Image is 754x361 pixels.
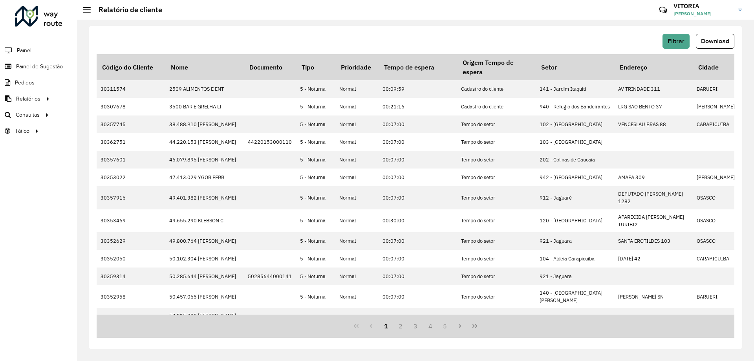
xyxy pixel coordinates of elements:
[97,54,165,80] th: Código do Cliente
[97,209,165,232] td: 30353469
[335,186,379,209] td: Normal
[244,308,296,331] td: 53215990000141
[97,268,165,285] td: 30359314
[17,46,31,55] span: Painel
[696,34,734,49] button: Download
[335,268,379,285] td: Normal
[614,285,693,308] td: [PERSON_NAME] SN
[335,98,379,115] td: Normal
[379,268,457,285] td: 00:07:00
[97,308,165,331] td: 30357224
[296,232,335,250] td: 5 - Noturna
[457,209,536,232] td: Tempo do setor
[15,127,29,135] span: Tático
[335,80,379,98] td: Normal
[379,308,457,331] td: 00:07:00
[379,232,457,250] td: 00:07:00
[165,186,244,209] td: 49.401.382 [PERSON_NAME]
[423,319,438,334] button: 4
[335,151,379,169] td: Normal
[673,2,732,10] h3: VITORIA
[97,151,165,169] td: 30357601
[457,268,536,285] td: Tempo do setor
[457,115,536,133] td: Tempo do setor
[457,186,536,209] td: Tempo do setor
[614,232,693,250] td: SANTA EROTILDES 103
[97,80,165,98] td: 30311574
[97,115,165,133] td: 30357745
[536,250,614,268] td: 104 - Aldeia Carapicuiba
[97,250,165,268] td: 30352050
[379,250,457,268] td: 00:07:00
[457,232,536,250] td: Tempo do setor
[97,98,165,115] td: 30307678
[536,115,614,133] td: 102 - [GEOGRAPHIC_DATA]
[614,80,693,98] td: AV TRINDADE 311
[165,285,244,308] td: 50.457.065 [PERSON_NAME]
[701,38,729,44] span: Download
[536,169,614,186] td: 942 - [GEOGRAPHIC_DATA]
[296,115,335,133] td: 5 - Noturna
[438,319,453,334] button: 5
[296,209,335,232] td: 5 - Noturna
[457,169,536,186] td: Tempo do setor
[244,268,296,285] td: 50285644000141
[457,54,536,80] th: Origem Tempo de espera
[165,169,244,186] td: 47.413.029 YGOR FERR
[165,133,244,151] td: 44.220.153 [PERSON_NAME]
[335,54,379,80] th: Prioridade
[379,169,457,186] td: 00:07:00
[457,151,536,169] td: Tempo do setor
[165,232,244,250] td: 49.800.764 [PERSON_NAME]
[379,209,457,232] td: 00:30:00
[296,54,335,80] th: Tipo
[379,319,393,334] button: 1
[165,209,244,232] td: 49.655.290 KLEBSON C
[614,209,693,232] td: APARECIDA [PERSON_NAME] TURIBI2
[614,115,693,133] td: VENCESLAU BRAS 88
[379,54,457,80] th: Tempo de espera
[614,186,693,209] td: DEPUTADO [PERSON_NAME] 1282
[457,133,536,151] td: Tempo do setor
[536,232,614,250] td: 921 - Jaguara
[165,151,244,169] td: 46.079.895 [PERSON_NAME]
[296,169,335,186] td: 5 - Noturna
[379,133,457,151] td: 00:07:00
[467,319,482,334] button: Last Page
[335,232,379,250] td: Normal
[457,308,536,331] td: Tempo do setor
[97,232,165,250] td: 30352629
[614,98,693,115] td: LRG SAO BENTO 37
[393,319,408,334] button: 2
[165,268,244,285] td: 50.285.644 [PERSON_NAME]
[536,186,614,209] td: 912 - Jaguaré
[97,186,165,209] td: 30357916
[296,98,335,115] td: 5 - Noturna
[614,250,693,268] td: [DATE] 42
[379,285,457,308] td: 00:07:00
[536,80,614,98] td: 141 - Jardim Itaquiti
[296,80,335,98] td: 5 - Noturna
[91,5,162,14] h2: Relatório de cliente
[296,250,335,268] td: 5 - Noturna
[614,169,693,186] td: AMAPA 309
[165,115,244,133] td: 38.488.910 [PERSON_NAME]
[165,98,244,115] td: 3500 BAR E GRELHA LT
[335,250,379,268] td: Normal
[165,250,244,268] td: 50.102.304 [PERSON_NAME]
[165,308,244,331] td: 53.215.990 [PERSON_NAME] DOS [PERSON_NAME]
[296,186,335,209] td: 5 - Noturna
[97,133,165,151] td: 30362751
[457,285,536,308] td: Tempo do setor
[335,308,379,331] td: Normal
[668,38,684,44] span: Filtrar
[614,54,693,80] th: Endereço
[16,111,40,119] span: Consultas
[536,268,614,285] td: 921 - Jaguara
[673,10,732,17] span: [PERSON_NAME]
[97,169,165,186] td: 30353022
[379,186,457,209] td: 00:07:00
[379,98,457,115] td: 00:21:16
[97,285,165,308] td: 30352958
[244,133,296,151] td: 44220153000110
